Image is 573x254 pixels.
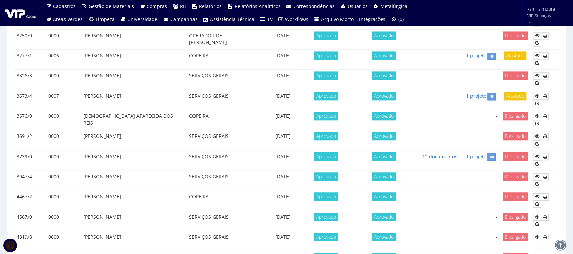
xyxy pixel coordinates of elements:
[263,170,302,190] td: [DATE]
[399,16,404,22] span: (0)
[263,70,302,90] td: [DATE]
[504,92,527,100] span: Afastado
[503,172,528,181] span: Desligado
[321,16,354,22] span: Arquivo Morto
[186,170,263,190] td: SERVIÇOS GERAIS
[5,8,36,18] img: logo
[45,110,80,130] td: 0000
[503,192,528,201] span: Desligado
[53,16,83,22] span: Áreas Verdes
[170,16,198,22] span: Campanhas
[461,70,500,90] td: -
[14,70,45,90] td: 3326/3
[461,170,500,190] td: -
[267,16,273,22] span: TV
[186,70,263,90] td: SERVIÇOS GERAIS
[96,16,115,22] span: Limpeza
[14,90,45,110] td: 3673/4
[372,192,396,201] span: Aprovado
[263,90,302,110] td: [DATE]
[314,51,338,60] span: Aprovado
[14,211,45,231] td: 4567/9
[186,190,263,211] td: COPEIRA
[80,190,186,211] td: [PERSON_NAME]
[348,3,368,10] span: Usuários
[80,150,186,170] td: [PERSON_NAME]
[503,71,528,80] span: Desligado
[210,16,255,22] span: Assistência Técnica
[466,93,486,99] a: 1 projeto
[80,50,186,70] td: [PERSON_NAME]
[45,150,80,170] td: 0000
[45,130,80,150] td: 0000
[372,71,396,80] span: Aprovado
[45,29,80,50] td: 0000
[14,110,45,130] td: 3676/9
[372,112,396,120] span: Aprovado
[263,211,302,231] td: [DATE]
[161,13,201,26] a: Campanhas
[147,3,167,10] span: Compras
[503,132,528,140] span: Desligado
[461,211,500,231] td: -
[186,50,263,70] td: COPEIRA
[503,112,528,120] span: Desligado
[200,13,257,26] a: Assistência Técnica
[14,50,45,70] td: 3277/1
[45,70,80,90] td: 0000
[128,16,158,22] span: Universidade
[461,231,500,251] td: -
[14,170,45,190] td: 3947/4
[14,190,45,211] td: 4467/2
[422,153,457,160] a: 12 documentos
[372,92,396,100] span: Aprovado
[263,190,302,211] td: [DATE]
[45,231,80,251] td: 0000
[80,211,186,231] td: [PERSON_NAME]
[314,152,338,161] span: Aprovado
[45,90,80,110] td: 0007
[314,132,338,140] span: Aprovado
[80,170,186,190] td: [PERSON_NAME]
[186,150,263,170] td: SERVIÇOS GERAIS
[356,13,388,26] a: Integrações
[235,3,281,10] span: Relatórios Analíticos
[199,3,222,10] span: Relatórios
[388,13,407,26] a: (0)
[80,90,186,110] td: [PERSON_NAME]
[80,70,186,90] td: [PERSON_NAME]
[314,112,338,120] span: Aprovado
[186,90,263,110] td: SERVICOS GERAIS
[294,3,335,10] span: Correspondências
[285,16,309,22] span: Workflows
[80,130,186,150] td: [PERSON_NAME]
[263,130,302,150] td: [DATE]
[503,152,528,161] span: Desligado
[372,152,396,161] span: Aprovado
[314,71,338,80] span: Aprovado
[263,50,302,70] td: [DATE]
[263,110,302,130] td: [DATE]
[14,231,45,251] td: 4819/8
[461,110,500,130] td: -
[311,13,357,26] a: Arquivo Morto
[14,29,45,50] td: 3250/0
[45,170,80,190] td: 0000
[80,110,186,130] td: [DEMOGRAPHIC_DATA] APARECIDA DOS REIS
[186,211,263,231] td: SERVIÇOS GERAIS
[314,31,338,40] span: Aprovado
[180,3,186,10] span: RH
[372,51,396,60] span: Aprovado
[263,231,302,251] td: [DATE]
[43,13,86,26] a: Áreas Verdes
[372,233,396,241] span: Aprovado
[186,110,263,130] td: COPEIRA
[504,51,527,60] span: Afastado
[359,16,386,22] span: Integrações
[117,13,161,26] a: Universidade
[257,13,276,26] a: TV
[14,150,45,170] td: 3739/0
[314,233,338,241] span: Aprovado
[275,13,311,26] a: Workflows
[314,192,338,201] span: Aprovado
